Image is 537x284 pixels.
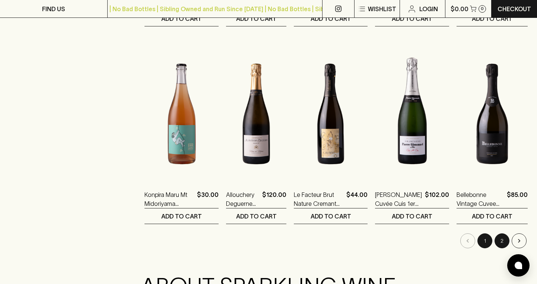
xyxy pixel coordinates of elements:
[451,4,468,13] p: $0.00
[419,4,438,13] p: Login
[507,190,528,208] p: $85.00
[262,190,286,208] p: $120.00
[375,208,449,224] button: ADD TO CART
[294,190,343,208] a: Le Facteur Brut Nature Cremant de Loire 2023
[144,190,194,208] a: Konpira Maru Mt Midoriyama Classic Edition Pet Nat 2023
[294,208,368,224] button: ADD TO CART
[392,212,432,221] p: ADD TO CART
[515,262,522,269] img: bubble-icon
[472,212,512,221] p: ADD TO CART
[226,49,286,179] img: Allouchery Deguerne Blanc de Blancs Champagne NV
[161,14,202,23] p: ADD TO CART
[495,233,509,248] button: Go to page 2
[197,190,219,208] p: $30.00
[368,4,396,13] p: Wishlist
[294,11,368,26] button: ADD TO CART
[226,11,286,26] button: ADD TO CART
[472,14,512,23] p: ADD TO CART
[144,208,219,224] button: ADD TO CART
[144,233,528,248] nav: pagination navigation
[457,190,504,208] a: Bellebonne Vintage Cuvee Sparkling Pinot Chardonnay 2021
[375,190,422,208] a: [PERSON_NAME] Cuvée Cuis 1er Blanc de Blanc NV
[457,11,528,26] button: ADD TO CART
[375,49,449,179] img: Pierre Gimonnet Cuvée Cuis 1er Blanc de Blanc NV
[311,14,351,23] p: ADD TO CART
[144,49,219,179] img: Konpira Maru Mt Midoriyama Classic Edition Pet Nat 2023
[481,7,484,11] p: 0
[477,233,492,248] button: page 1
[512,233,527,248] button: Go to next page
[457,208,528,224] button: ADD TO CART
[226,208,286,224] button: ADD TO CART
[144,11,219,26] button: ADD TO CART
[161,212,202,221] p: ADD TO CART
[311,212,351,221] p: ADD TO CART
[375,11,449,26] button: ADD TO CART
[392,14,432,23] p: ADD TO CART
[346,190,368,208] p: $44.00
[294,49,368,179] img: Le Facteur Brut Nature Cremant de Loire 2023
[236,212,277,221] p: ADD TO CART
[498,4,531,13] p: Checkout
[236,14,277,23] p: ADD TO CART
[226,190,259,208] a: Allouchery Deguerne Blanc de Blancs Champagne NV
[425,190,449,208] p: $102.00
[42,4,65,13] p: FIND US
[457,49,528,179] img: Bellebonne Vintage Cuvee Sparkling Pinot Chardonnay 2021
